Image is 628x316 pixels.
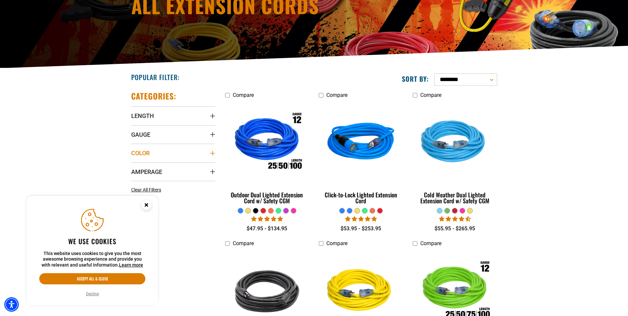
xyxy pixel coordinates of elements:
[413,105,496,181] img: Light Blue
[131,125,215,144] summary: Gauge
[413,192,497,204] div: Cold Weather Dual Lighted Extension Cord w/ Safety CGM
[420,240,441,246] span: Compare
[131,91,177,101] h2: Categories:
[131,187,164,193] a: Clear All Filters
[225,225,309,233] div: $47.95 - $134.95
[131,168,162,176] span: Amperage
[131,187,161,192] span: Clear All Filters
[326,240,347,246] span: Compare
[225,101,309,208] a: Outdoor Dual Lighted Extension Cord w/ Safety CGM Outdoor Dual Lighted Extension Cord w/ Safety CGM
[225,192,309,204] div: Outdoor Dual Lighted Extension Cord w/ Safety CGM
[131,149,150,157] span: Color
[39,237,145,245] h2: We use cookies
[319,192,403,204] div: Click-to-Lock Lighted Extension Cord
[413,225,497,233] div: $55.95 - $265.95
[131,162,215,181] summary: Amperage
[39,251,145,268] p: This website uses cookies to give you the most awesome browsing experience and provide you with r...
[345,216,377,222] span: 4.87 stars
[131,106,215,125] summary: Length
[131,144,215,162] summary: Color
[439,216,471,222] span: 4.62 stars
[326,92,347,98] span: Compare
[319,105,403,181] img: blue
[319,101,403,208] a: blue Click-to-Lock Lighted Extension Cord
[119,262,143,268] a: This website uses cookies to give you the most awesome browsing experience and provide you with r...
[131,131,150,138] span: Gauge
[233,92,254,98] span: Compare
[84,291,101,297] button: Decline
[131,73,180,81] h2: Popular Filter:
[251,216,283,222] span: 4.81 stars
[319,225,403,233] div: $53.95 - $253.95
[131,112,154,120] span: Length
[39,273,145,284] button: Accept all & close
[420,92,441,98] span: Compare
[225,105,309,181] img: Outdoor Dual Lighted Extension Cord w/ Safety CGM
[4,297,19,312] div: Accessibility Menu
[402,74,429,83] label: Sort by:
[413,101,497,208] a: Light Blue Cold Weather Dual Lighted Extension Cord w/ Safety CGM
[26,196,158,306] aside: Cookie Consent
[233,240,254,246] span: Compare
